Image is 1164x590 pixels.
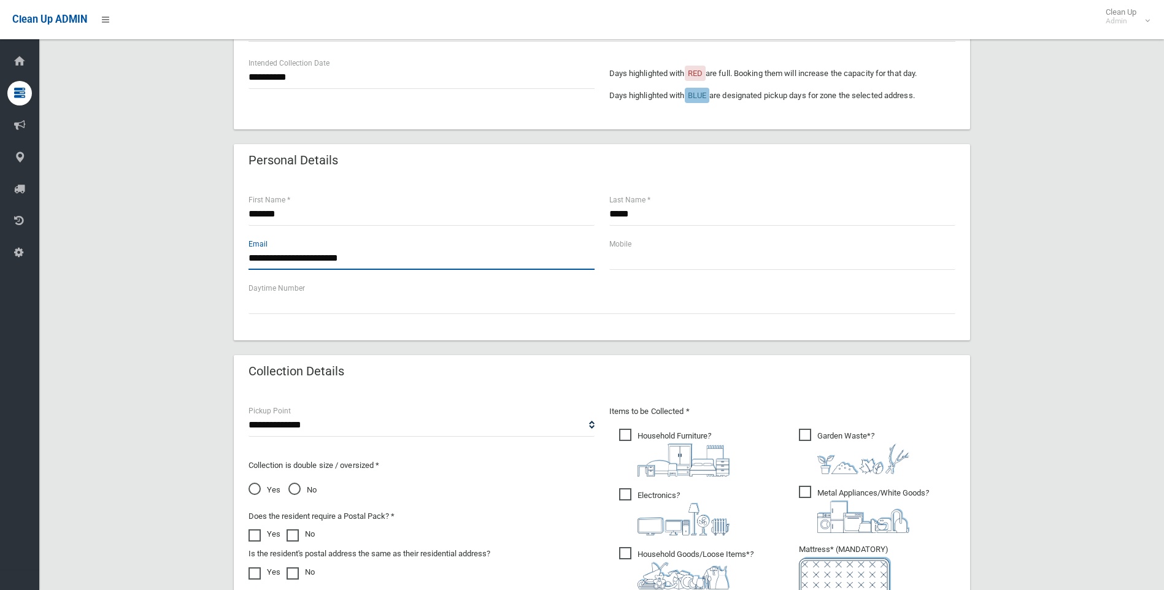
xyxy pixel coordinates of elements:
[817,500,909,533] img: 36c1b0289cb1767239cdd3de9e694f19.png
[249,483,280,497] span: Yes
[609,404,955,419] p: Items to be Collected *
[287,565,315,580] label: No
[249,458,595,473] p: Collection is double size / oversized *
[817,488,929,533] i: ?
[799,486,929,533] span: Metal Appliances/White Goods
[619,429,730,477] span: Household Furniture
[609,66,955,81] p: Days highlighted with are full. Booking them will increase the capacity for that day.
[249,546,490,561] label: Is the resident's postal address the same as their residential address?
[287,527,315,542] label: No
[619,547,754,589] span: Household Goods/Loose Items*
[817,443,909,474] img: 4fd8a5c772b2c999c83690221e5242e0.png
[249,565,280,580] label: Yes
[638,443,730,477] img: aa9efdbe659d29b613fca23ba79d85cb.png
[799,429,909,474] span: Garden Waste*
[1100,7,1149,26] span: Clean Up
[234,359,359,383] header: Collection Details
[817,431,909,474] i: ?
[638,491,730,535] i: ?
[638,503,730,535] img: 394712a680b73dbc3d2a6a3a7ffe5a07.png
[1106,17,1136,26] small: Admin
[12,13,87,25] span: Clean Up ADMIN
[688,69,703,78] span: RED
[638,431,730,477] i: ?
[688,91,706,100] span: BLUE
[638,550,754,589] i: ?
[249,527,280,542] label: Yes
[638,562,730,589] img: b13cc3517677393f34c0a387616ef184.png
[288,483,317,497] span: No
[609,88,955,103] p: Days highlighted with are designated pickup days for zone the selected address.
[249,509,395,524] label: Does the resident require a Postal Pack? *
[234,148,353,172] header: Personal Details
[619,488,730,535] span: Electronics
